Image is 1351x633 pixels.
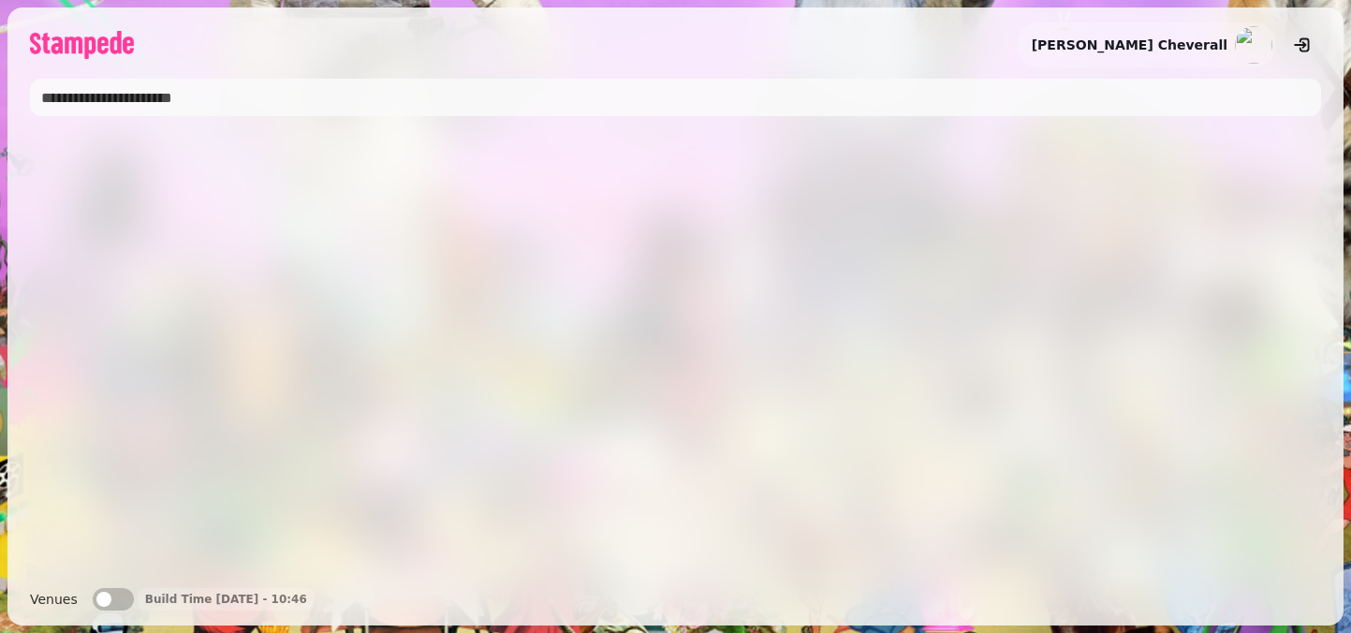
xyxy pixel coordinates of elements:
img: aHR0cHM6Ly93d3cuZ3JhdmF0YXIuY29tL2F2YXRhci9jY2JlZWM4ZjJhNGRhNmQwODIxN2FlNDNiZjdjOTI0Nj9zPTE1MCZkP... [1235,26,1272,64]
img: logo [30,31,134,59]
label: Venues [30,588,78,611]
h2: [PERSON_NAME] Cheverall [1032,36,1227,54]
p: Build Time [DATE] - 10:46 [145,592,307,607]
button: logout [1284,26,1321,64]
